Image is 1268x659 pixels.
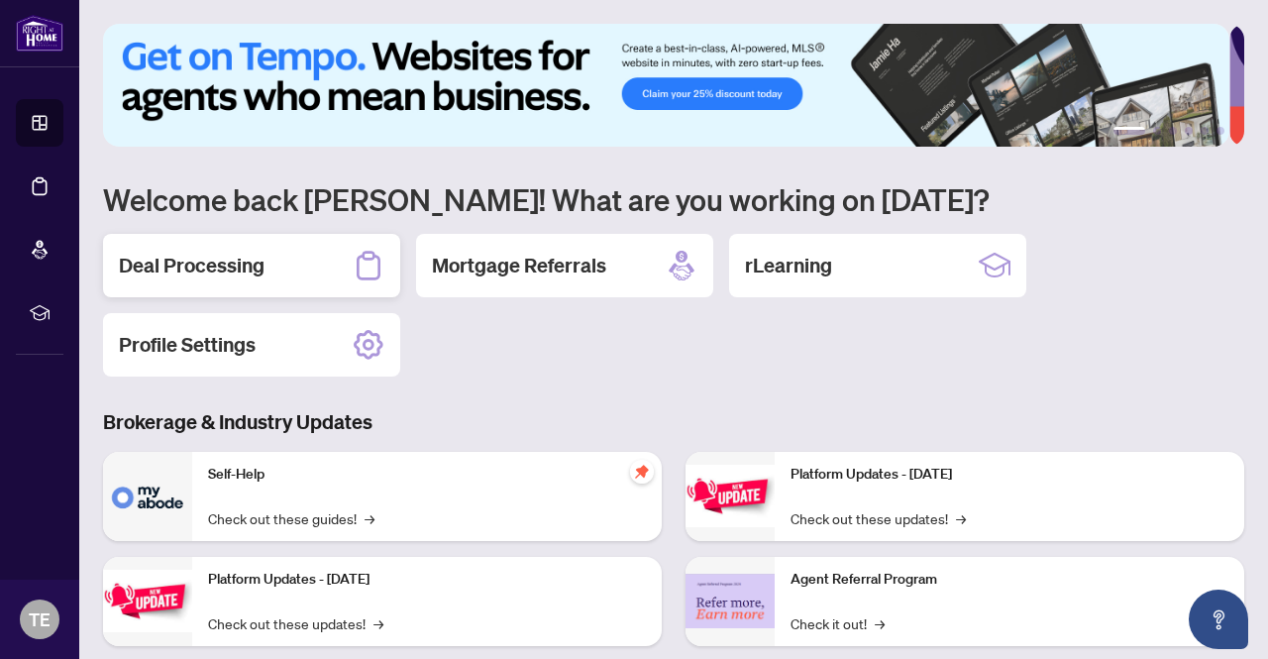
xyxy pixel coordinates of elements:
[1169,127,1177,135] button: 3
[103,452,192,541] img: Self-Help
[119,252,264,279] h2: Deal Processing
[119,331,256,359] h2: Profile Settings
[29,605,51,633] span: TE
[1153,127,1161,135] button: 2
[791,569,1228,591] p: Agent Referral Program
[791,464,1228,486] p: Platform Updates - [DATE]
[956,507,966,529] span: →
[208,464,646,486] p: Self-Help
[686,465,775,527] img: Platform Updates - June 23, 2025
[103,180,1244,218] h1: Welcome back [PERSON_NAME]! What are you working on [DATE]?
[373,612,383,634] span: →
[1113,127,1145,135] button: 1
[208,507,374,529] a: Check out these guides!→
[432,252,606,279] h2: Mortgage Referrals
[791,612,885,634] a: Check it out!→
[875,612,885,634] span: →
[1201,127,1209,135] button: 5
[103,408,1244,436] h3: Brokerage & Industry Updates
[208,612,383,634] a: Check out these updates!→
[1185,127,1193,135] button: 4
[365,507,374,529] span: →
[103,570,192,632] img: Platform Updates - September 16, 2025
[1189,590,1248,649] button: Open asap
[791,507,966,529] a: Check out these updates!→
[16,15,63,52] img: logo
[686,574,775,628] img: Agent Referral Program
[208,569,646,591] p: Platform Updates - [DATE]
[630,460,654,484] span: pushpin
[745,252,832,279] h2: rLearning
[103,24,1229,147] img: Slide 0
[1216,127,1224,135] button: 6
